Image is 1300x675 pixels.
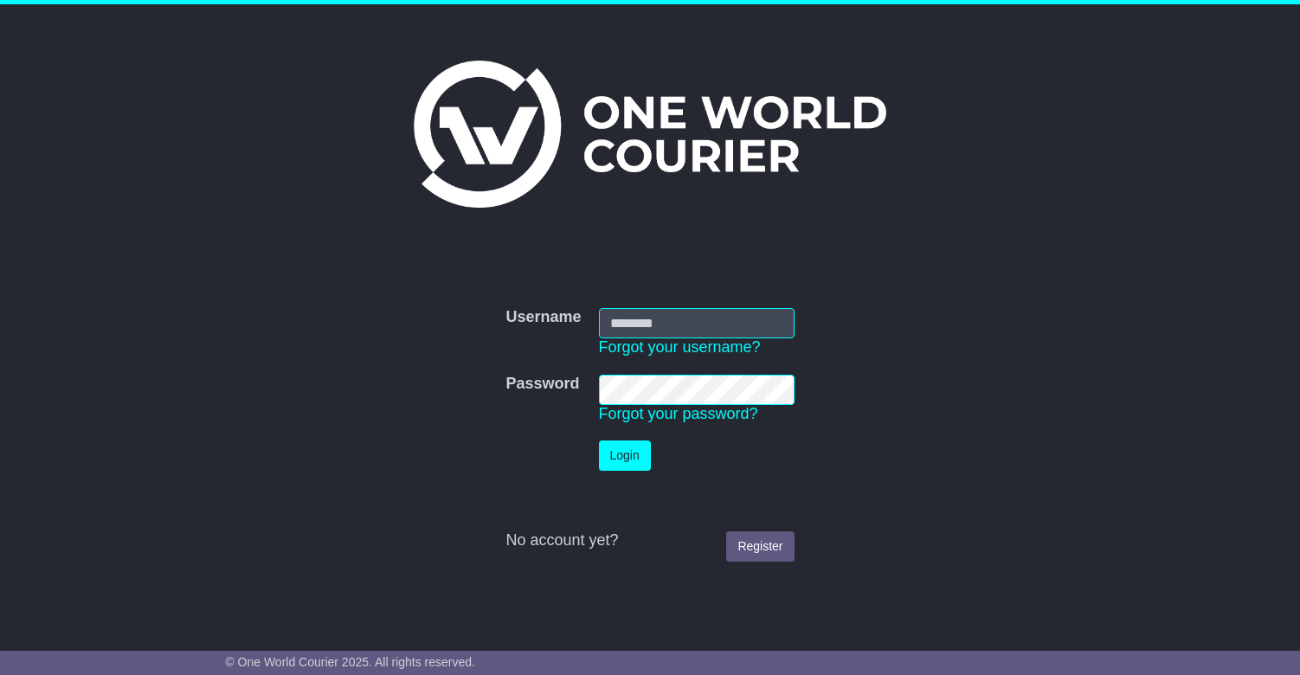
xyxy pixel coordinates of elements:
[414,61,886,208] img: One World
[505,308,581,327] label: Username
[225,655,475,669] span: © One World Courier 2025. All rights reserved.
[505,531,794,550] div: No account yet?
[505,375,579,394] label: Password
[599,440,651,471] button: Login
[599,338,761,356] a: Forgot your username?
[726,531,794,562] a: Register
[599,405,758,422] a: Forgot your password?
